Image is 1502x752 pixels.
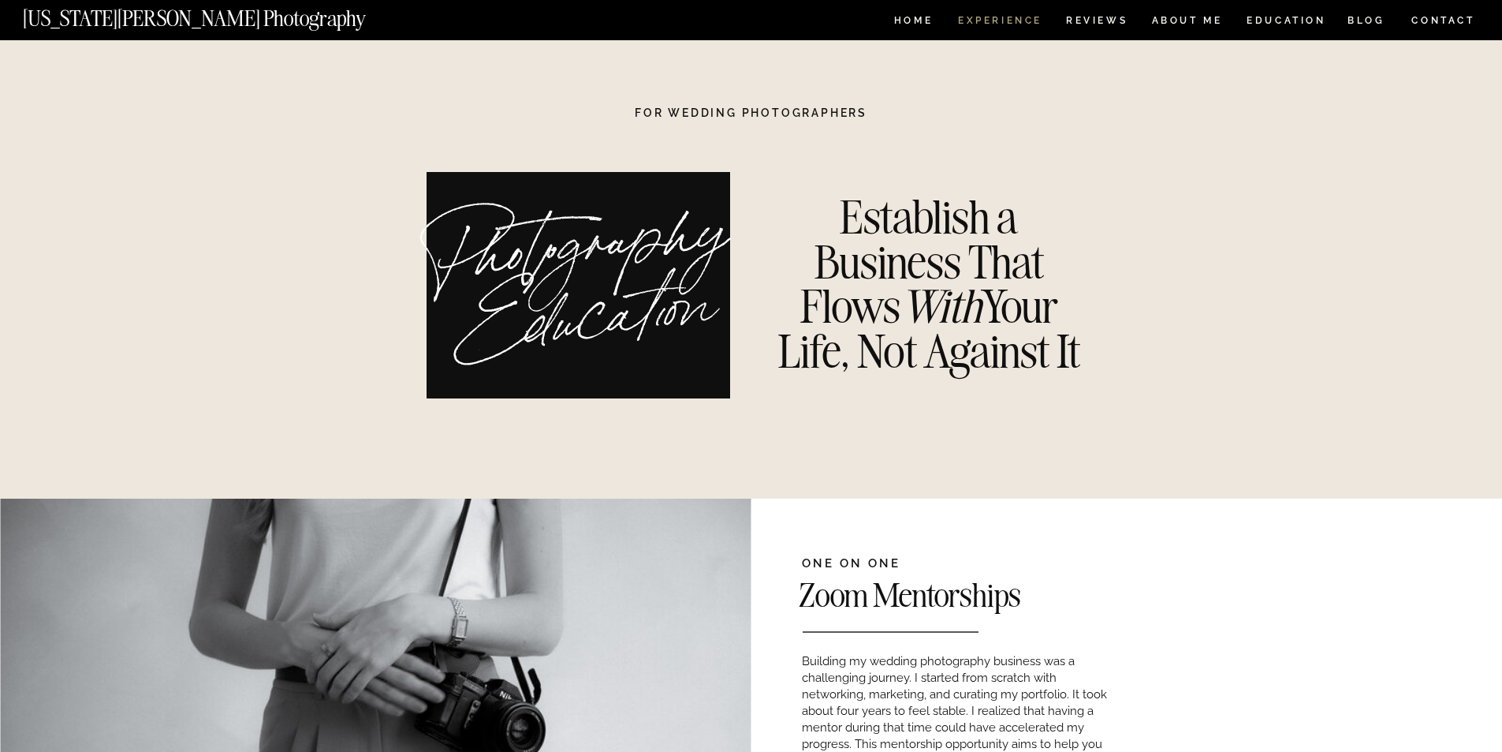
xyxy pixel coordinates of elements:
[1245,16,1328,29] a: EDUCATION
[958,16,1041,29] a: Experience
[802,558,1105,572] h2: One on one
[1151,16,1223,29] a: ABOUT ME
[1066,16,1125,29] a: REVIEWS
[891,16,936,29] a: HOME
[23,8,419,21] a: [US_STATE][PERSON_NAME] Photography
[1347,16,1385,29] a: BLOG
[799,579,1215,622] h2: Zoom Mentorships
[590,107,913,119] h1: For Wedding Photographers
[409,205,758,383] h1: Photography Education
[1411,12,1476,29] a: CONTACT
[900,278,981,335] i: With
[764,195,1094,376] h3: Establish a Business That Flows Your Life, Not Against It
